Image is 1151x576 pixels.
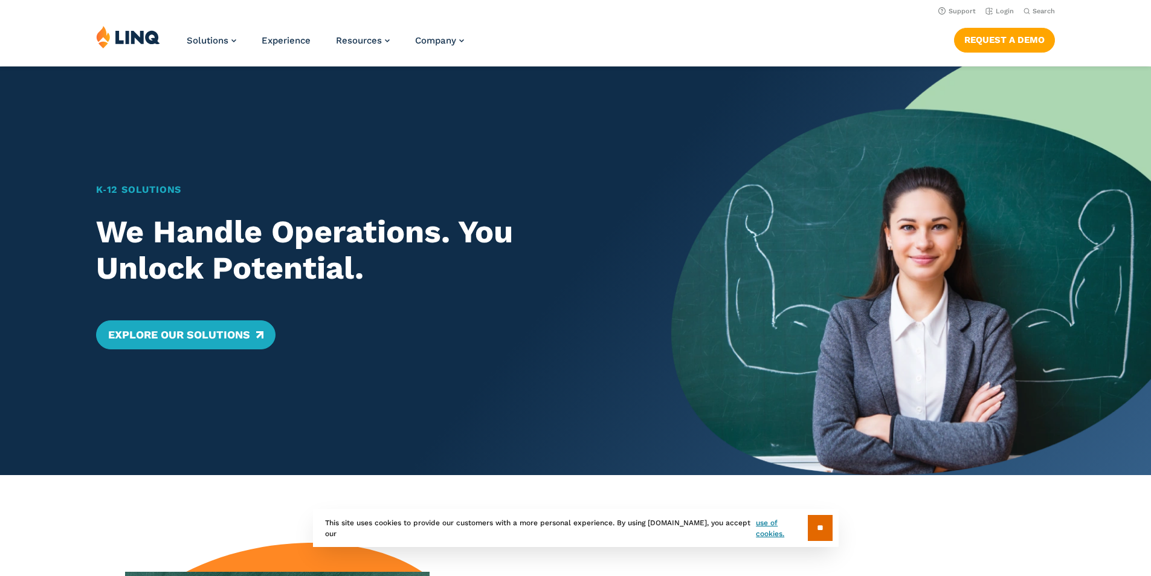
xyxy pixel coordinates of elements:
[415,35,456,46] span: Company
[671,66,1151,475] img: Home Banner
[96,320,276,349] a: Explore Our Solutions
[96,25,160,48] img: LINQ | K‑12 Software
[187,35,236,46] a: Solutions
[415,35,464,46] a: Company
[187,35,228,46] span: Solutions
[96,214,625,286] h2: We Handle Operations. You Unlock Potential.
[336,35,382,46] span: Resources
[1024,7,1055,16] button: Open Search Bar
[938,7,976,15] a: Support
[756,517,807,539] a: use of cookies.
[954,28,1055,52] a: Request a Demo
[336,35,390,46] a: Resources
[1033,7,1055,15] span: Search
[954,25,1055,52] nav: Button Navigation
[313,509,839,547] div: This site uses cookies to provide our customers with a more personal experience. By using [DOMAIN...
[187,25,464,65] nav: Primary Navigation
[985,7,1014,15] a: Login
[96,183,625,197] h1: K‑12 Solutions
[262,35,311,46] a: Experience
